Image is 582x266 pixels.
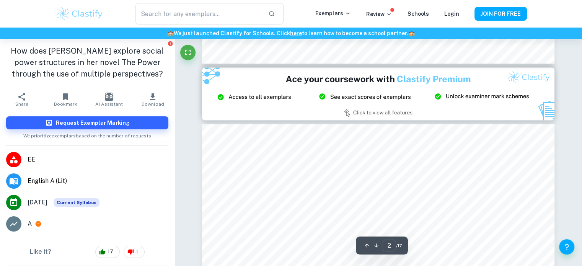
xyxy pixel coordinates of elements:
[2,29,580,38] h6: We just launched Clastify for Schools. Click to learn how to become a school partner.
[30,247,51,256] h6: Like it?
[15,101,28,107] span: Share
[559,239,574,255] button: Help and Feedback
[6,116,168,129] button: Request Exemplar Marking
[180,45,196,60] button: Fullscreen
[87,89,131,110] button: AI Assistant
[28,219,32,228] p: A
[124,246,145,258] div: 1
[54,101,77,107] span: Bookmark
[105,93,113,101] img: AI Assistant
[142,101,164,107] span: Download
[167,41,173,46] button: Report issue
[132,248,142,256] span: 1
[202,67,555,120] img: Ad
[103,248,117,256] span: 17
[56,119,130,127] h6: Request Exemplar Marking
[408,11,429,17] a: Schools
[54,198,99,207] div: This exemplar is based on the current syllabus. Feel free to refer to it for inspiration/ideas wh...
[315,9,351,18] p: Exemplars
[44,89,87,110] button: Bookmark
[474,7,527,21] button: JOIN FOR FREE
[23,129,151,139] span: We prioritize exemplars based on the number of requests
[6,45,168,80] h1: How does [PERSON_NAME] explore social power structures in her novel The Power through the use of ...
[167,30,174,36] span: 🏫
[366,10,392,18] p: Review
[135,3,262,24] input: Search for any exemplars...
[28,176,168,186] span: English A (Lit)
[55,6,104,21] img: Clastify logo
[28,198,47,207] span: [DATE]
[131,89,174,110] button: Download
[408,30,415,36] span: 🏫
[290,30,302,36] a: here
[54,198,99,207] span: Current Syllabus
[396,242,402,249] span: / 17
[444,11,459,17] a: Login
[95,246,120,258] div: 17
[28,155,168,164] span: EE
[95,101,123,107] span: AI Assistant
